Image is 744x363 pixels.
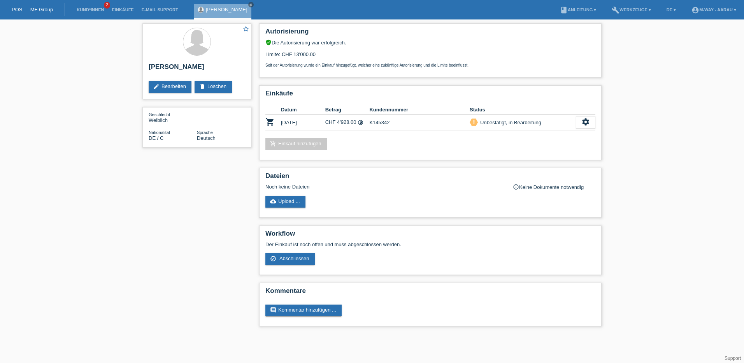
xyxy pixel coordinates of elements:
[281,105,325,115] th: Datum
[478,118,541,127] div: Unbestätigt, in Bearbeitung
[270,307,276,313] i: comment
[73,7,108,12] a: Kund*innen
[149,63,245,75] h2: [PERSON_NAME]
[691,6,699,14] i: account_circle
[358,120,363,125] i: Fixe Raten (24 Raten)
[265,241,595,247] p: Der Einkauf ist noch offen und muss abgeschlossen werden.
[513,184,595,190] div: Keine Dokumente notwendig
[149,130,170,135] span: Nationalität
[725,356,741,361] a: Support
[206,7,247,12] a: [PERSON_NAME]
[265,39,595,46] div: Die Autorisierung war erfolgreich.
[248,2,254,7] a: close
[281,115,325,130] td: [DATE]
[108,7,137,12] a: Einkäufe
[470,105,576,115] th: Status
[242,25,249,32] i: star_border
[270,141,276,147] i: add_shopping_cart
[149,112,170,117] span: Geschlecht
[265,138,327,150] a: add_shopping_cartEinkauf hinzufügen
[265,39,272,46] i: verified_user
[138,7,182,12] a: E-Mail Support
[104,2,110,9] span: 2
[270,256,276,262] i: check_circle_outline
[265,287,595,299] h2: Kommentare
[560,6,568,14] i: book
[279,256,309,261] span: Abschliessen
[608,7,655,12] a: buildWerkzeuge ▾
[265,230,595,241] h2: Workflow
[199,83,205,90] i: delete
[197,135,216,141] span: Deutsch
[369,105,470,115] th: Kundennummer
[265,172,595,184] h2: Dateien
[12,7,53,12] a: POS — MF Group
[325,105,370,115] th: Betrag
[270,198,276,204] i: cloud_upload
[471,119,477,125] i: priority_high
[249,3,253,7] i: close
[581,118,590,126] i: settings
[265,46,595,67] div: Limite: CHF 13'000.00
[265,28,595,39] h2: Autorisierung
[265,117,275,127] i: POSP00027003
[265,305,342,316] a: commentKommentar hinzufügen ...
[265,184,503,190] div: Noch keine Dateien
[149,81,191,93] a: editBearbeiten
[265,253,315,265] a: check_circle_outline Abschliessen
[513,184,519,190] i: info_outline
[556,7,600,12] a: bookAnleitung ▾
[265,90,595,101] h2: Einkäufe
[688,7,740,12] a: account_circlem-way - Aarau ▾
[369,115,470,130] td: K145342
[663,7,680,12] a: DE ▾
[195,81,232,93] a: deleteLöschen
[265,63,595,67] p: Seit der Autorisierung wurde ein Einkauf hinzugefügt, welcher eine zukünftige Autorisierung und d...
[265,196,305,208] a: cloud_uploadUpload ...
[197,130,213,135] span: Sprache
[153,83,160,90] i: edit
[149,111,197,123] div: Weiblich
[242,25,249,33] a: star_border
[325,115,370,130] td: CHF 4'928.00
[612,6,619,14] i: build
[149,135,163,141] span: Deutschland / C / 25.07.2010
